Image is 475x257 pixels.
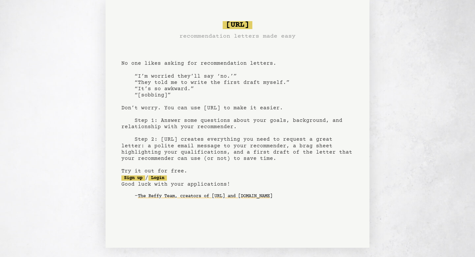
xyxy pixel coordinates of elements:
[121,18,354,212] pre: No one likes asking for recommendation letters. “I’m worried they’ll say ‘no.’” “They told me to ...
[135,193,354,200] div: -
[148,175,167,181] a: Login
[121,175,145,181] a: Sign up
[223,21,252,29] span: [URL]
[138,191,272,202] a: The Reffy Team, creators of [URL] and [DOMAIN_NAME]
[179,32,296,41] h3: recommendation letters made easy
